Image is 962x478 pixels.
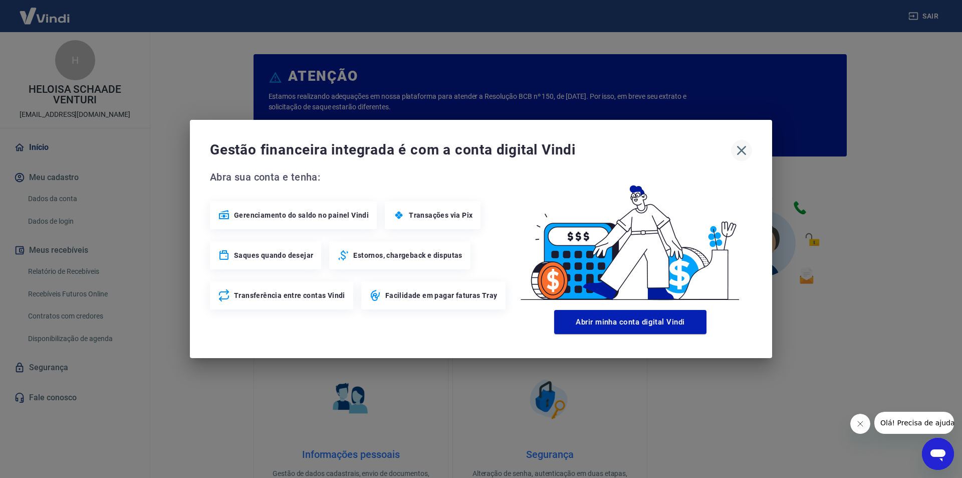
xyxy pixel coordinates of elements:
img: Good Billing [509,169,752,306]
button: Abrir minha conta digital Vindi [554,310,706,334]
span: Transferência entre contas Vindi [234,290,345,300]
span: Facilidade em pagar faturas Tray [385,290,498,300]
span: Estornos, chargeback e disputas [353,250,462,260]
iframe: Mensagem da empresa [874,412,954,434]
span: Gestão financeira integrada é com a conta digital Vindi [210,140,731,160]
span: Abra sua conta e tenha: [210,169,509,185]
iframe: Fechar mensagem [850,414,870,434]
span: Transações via Pix [409,210,472,220]
span: Saques quando desejar [234,250,313,260]
iframe: Botão para abrir a janela de mensagens [922,438,954,470]
span: Olá! Precisa de ajuda? [6,7,84,15]
span: Gerenciamento do saldo no painel Vindi [234,210,369,220]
